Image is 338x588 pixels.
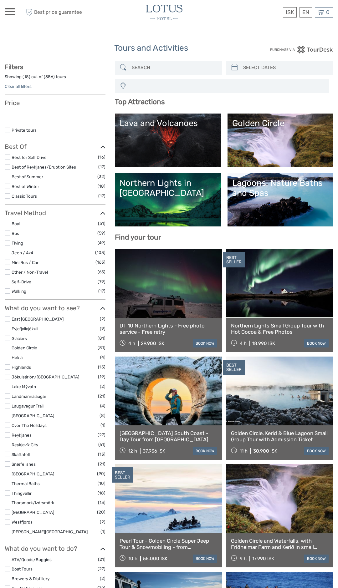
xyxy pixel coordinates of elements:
[253,448,277,454] div: 30.900 ISK
[300,7,312,18] div: EN
[115,98,165,106] b: Top Attractions
[100,383,105,390] span: (2)
[12,345,37,350] a: Golden Circle
[5,545,105,552] h3: What do you want to do?
[12,413,54,418] a: [GEOGRAPHIC_DATA]
[5,99,105,107] h3: Price
[286,9,294,15] span: ISK
[98,480,105,487] span: (10)
[100,422,105,429] span: (1)
[12,155,47,160] a: Best for Self Drive
[12,423,47,428] a: Over The Holidays
[120,538,217,550] a: Pearl Tour - Golden Circle Super Jeep Tour & Snowmobiling - from [GEOGRAPHIC_DATA]
[12,576,49,581] a: Brewery & Distillery
[98,192,105,200] span: (17)
[24,74,29,80] label: 18
[232,178,329,198] div: Lagoons, Nature Baths and Spas
[98,335,105,342] span: (81)
[12,194,37,199] a: Classic Tours
[114,43,224,53] h1: Tours and Activities
[12,491,32,496] a: Thingvellir
[12,462,36,467] a: Snæfellsnes
[141,341,164,346] div: 29.900 ISK
[12,326,38,331] a: Eyjafjallajökull
[304,555,329,563] a: book now
[5,143,105,150] h3: Best Of
[12,500,54,505] a: Thorsmork/Þórsmörk
[98,565,105,572] span: (27)
[304,447,329,455] a: book now
[223,360,245,375] div: BEST SELLER
[12,270,48,275] a: Other / Non-Travel
[193,447,217,455] a: book now
[12,471,54,476] a: [GEOGRAPHIC_DATA]
[12,184,39,189] a: Best of Winter
[97,470,105,477] span: (90)
[100,315,105,322] span: (2)
[100,575,105,582] span: (2)
[12,557,52,562] a: ATV/Quads/Buggies
[12,403,44,408] a: Laugavegur Trail
[98,154,105,161] span: (16)
[98,441,105,448] span: (61)
[98,373,105,380] span: (19)
[12,165,76,170] a: Best of Reykjanes/Eruption Sites
[12,442,38,447] a: Reykjavík City
[98,268,105,276] span: (65)
[5,209,105,217] h3: Travel Method
[120,430,217,443] a: [GEOGRAPHIC_DATA] South Coast - Day Tour from [GEOGRAPHIC_DATA]
[98,556,105,563] span: (21)
[12,529,88,534] a: [PERSON_NAME][GEOGRAPHIC_DATA]
[12,289,26,294] a: Walking
[98,278,105,285] span: (79)
[98,393,105,400] span: (21)
[98,239,105,246] span: (49)
[12,433,32,438] a: Reykjanes
[128,448,137,454] span: 12 h
[120,118,216,128] div: Lava and Volcanoes
[252,341,275,346] div: 18.990 ISK
[231,430,329,443] a: Golden Circle, Kerid & Blue Lagoon Small Group Tour with Admission Ticket
[240,556,247,561] span: 9 h
[252,556,274,561] div: 17.990 ISK
[231,322,329,335] a: Northern Lights Small Group Tour with Hot Cocoa & Free Photos
[232,178,329,222] a: Lagoons, Nature Baths and Spas
[12,355,23,360] a: Hekla
[98,287,105,295] span: (17)
[232,118,329,162] a: Golden Circle
[240,341,247,346] span: 4 h
[98,163,105,170] span: (17)
[120,118,216,162] a: Lava and Volcanoes
[100,518,105,525] span: (2)
[112,467,133,483] div: BEST SELLER
[97,230,105,237] span: (59)
[120,178,216,222] a: Northern Lights in [GEOGRAPHIC_DATA]
[12,374,79,379] a: Jökulsárlón/[GEOGRAPHIC_DATA]
[12,241,23,246] a: Flying
[12,481,40,486] a: Thermal Baths
[143,556,167,561] div: 55.000 ISK
[12,221,21,226] a: Boat
[24,7,87,18] span: Best price guarantee
[146,5,182,20] img: 3065-b7107863-13b3-4aeb-8608-4df0d373a5c0_logo_small.jpg
[193,555,217,563] a: book now
[304,339,329,347] a: book now
[5,84,32,89] a: Clear all filters
[97,509,105,516] span: (20)
[97,173,105,180] span: (32)
[100,354,105,361] span: (4)
[95,259,105,266] span: (163)
[12,174,43,179] a: Best of Summer
[98,363,105,371] span: (15)
[5,304,105,312] h3: What do you want to see?
[12,365,31,370] a: Highlands
[143,448,165,454] div: 37.936 ISK
[193,339,217,347] a: book now
[12,336,27,341] a: Glaciers
[231,538,329,550] a: Golden Circle and Waterfalls, with Friðheimar Farm and Kerið in small group
[270,46,333,53] img: PurchaseViaTourDesk.png
[98,183,105,190] span: (18)
[12,250,33,255] a: Jeep / 4x4
[223,252,245,268] div: BEST SELLER
[120,178,216,198] div: Northern Lights in [GEOGRAPHIC_DATA]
